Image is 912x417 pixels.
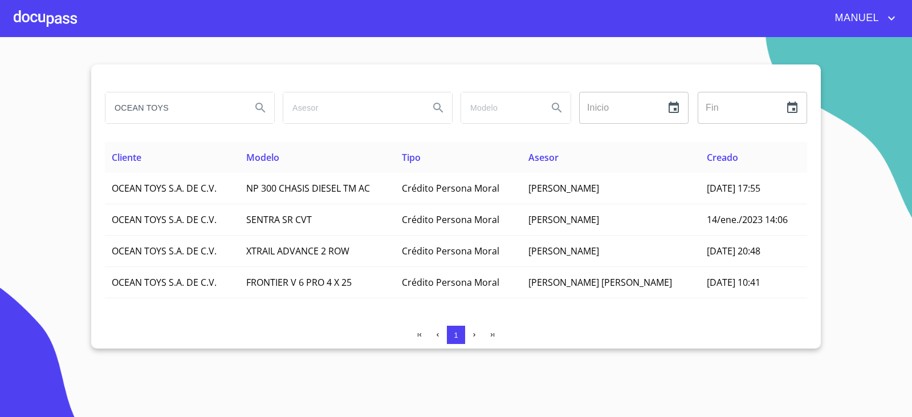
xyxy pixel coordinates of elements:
[707,151,738,164] span: Creado
[402,151,421,164] span: Tipo
[707,276,760,289] span: [DATE] 10:41
[246,213,312,226] span: SENTRA SR CVT
[112,151,141,164] span: Cliente
[528,276,672,289] span: [PERSON_NAME] [PERSON_NAME]
[112,276,217,289] span: OCEAN TOYS S.A. DE C.V.
[528,182,599,195] span: [PERSON_NAME]
[402,182,499,195] span: Crédito Persona Moral
[246,276,352,289] span: FRONTIER V 6 PRO 4 X 25
[402,213,499,226] span: Crédito Persona Moral
[826,9,898,27] button: account of current user
[112,245,217,257] span: OCEAN TOYS S.A. DE C.V.
[528,151,559,164] span: Asesor
[454,331,458,339] span: 1
[707,245,760,257] span: [DATE] 20:48
[112,213,217,226] span: OCEAN TOYS S.A. DE C.V.
[707,182,760,195] span: [DATE] 17:55
[246,151,279,164] span: Modelo
[246,245,349,257] span: XTRAIL ADVANCE 2 ROW
[528,213,599,226] span: [PERSON_NAME]
[425,94,452,122] button: Search
[283,92,420,123] input: search
[528,245,599,257] span: [PERSON_NAME]
[112,182,217,195] span: OCEAN TOYS S.A. DE C.V.
[461,92,539,123] input: search
[247,94,274,122] button: Search
[402,245,499,257] span: Crédito Persona Moral
[402,276,499,289] span: Crédito Persona Moral
[707,213,788,226] span: 14/ene./2023 14:06
[543,94,571,122] button: Search
[447,326,465,344] button: 1
[105,92,242,123] input: search
[826,9,885,27] span: MANUEL
[246,182,370,195] span: NP 300 CHASIS DIESEL TM AC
